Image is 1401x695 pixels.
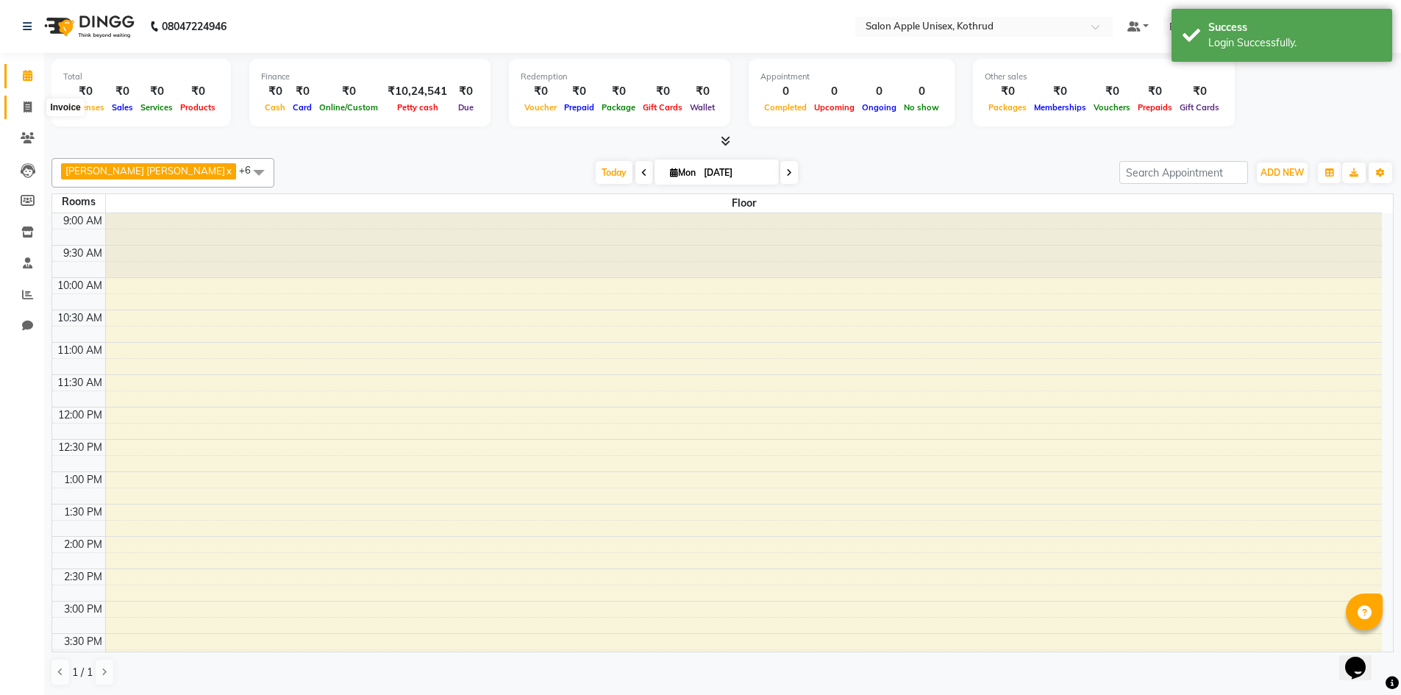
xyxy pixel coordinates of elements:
[60,213,105,229] div: 9:00 AM
[63,71,219,83] div: Total
[598,102,639,113] span: Package
[137,83,177,100] div: ₹0
[63,83,108,100] div: ₹0
[54,343,105,358] div: 11:00 AM
[560,83,598,100] div: ₹0
[54,310,105,326] div: 10:30 AM
[1176,102,1223,113] span: Gift Cards
[521,71,719,83] div: Redemption
[61,569,105,585] div: 2:30 PM
[521,83,560,100] div: ₹0
[639,83,686,100] div: ₹0
[316,83,382,100] div: ₹0
[106,194,1383,213] span: Floor
[985,83,1030,100] div: ₹0
[61,505,105,520] div: 1:30 PM
[162,6,227,47] b: 08047224946
[900,102,943,113] span: No show
[289,83,316,100] div: ₹0
[686,83,719,100] div: ₹0
[52,194,105,210] div: Rooms
[699,162,773,184] input: 2025-09-01
[137,102,177,113] span: Services
[1208,35,1381,51] div: Login Successfully.
[177,102,219,113] span: Products
[760,83,810,100] div: 0
[65,165,225,177] span: [PERSON_NAME] [PERSON_NAME]
[858,102,900,113] span: Ongoing
[985,71,1223,83] div: Other sales
[393,102,442,113] span: Petty cash
[382,83,453,100] div: ₹10,24,541
[55,407,105,423] div: 12:00 PM
[54,375,105,391] div: 11:30 AM
[225,165,232,177] a: x
[686,102,719,113] span: Wallet
[289,102,316,113] span: Card
[1176,83,1223,100] div: ₹0
[38,6,138,47] img: logo
[1339,636,1386,680] iframe: chat widget
[454,102,477,113] span: Due
[453,83,479,100] div: ₹0
[261,83,289,100] div: ₹0
[1134,83,1176,100] div: ₹0
[1208,20,1381,35] div: Success
[60,246,105,261] div: 9:30 AM
[261,102,289,113] span: Cash
[560,102,598,113] span: Prepaid
[316,102,382,113] span: Online/Custom
[1119,161,1248,184] input: Search Appointment
[521,102,560,113] span: Voucher
[900,83,943,100] div: 0
[61,634,105,649] div: 3:30 PM
[985,102,1030,113] span: Packages
[1090,83,1134,100] div: ₹0
[61,602,105,617] div: 3:00 PM
[760,71,943,83] div: Appointment
[810,102,858,113] span: Upcoming
[1261,167,1304,178] span: ADD NEW
[639,102,686,113] span: Gift Cards
[1134,102,1176,113] span: Prepaids
[61,537,105,552] div: 2:00 PM
[261,71,479,83] div: Finance
[598,83,639,100] div: ₹0
[61,472,105,488] div: 1:00 PM
[1030,83,1090,100] div: ₹0
[760,102,810,113] span: Completed
[177,83,219,100] div: ₹0
[1090,102,1134,113] span: Vouchers
[666,167,699,178] span: Mon
[810,83,858,100] div: 0
[1257,163,1308,183] button: ADD NEW
[108,83,137,100] div: ₹0
[54,278,105,293] div: 10:00 AM
[72,665,93,680] span: 1 / 1
[596,161,632,184] span: Today
[239,164,262,176] span: +6
[46,99,84,116] div: Invoice
[1030,102,1090,113] span: Memberships
[858,83,900,100] div: 0
[55,440,105,455] div: 12:30 PM
[108,102,137,113] span: Sales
